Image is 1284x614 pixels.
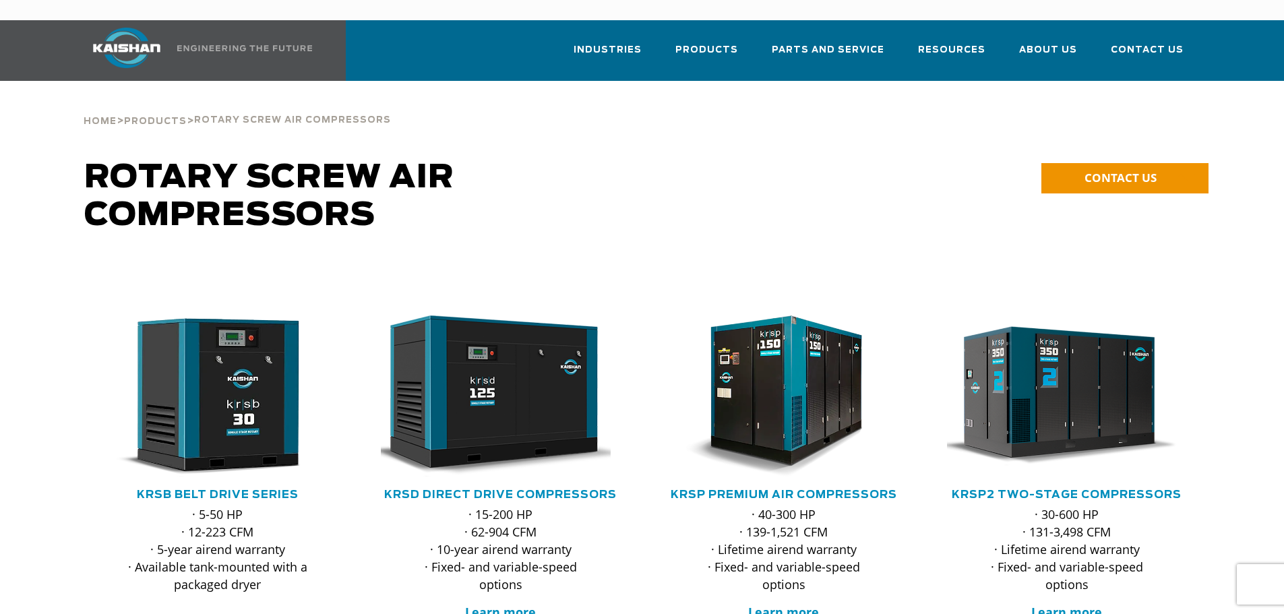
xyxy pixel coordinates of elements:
a: Home [84,115,117,127]
span: CONTACT US [1084,170,1157,185]
div: krsd125 [381,315,621,477]
a: KRSP Premium Air Compressors [671,489,897,500]
span: About Us [1019,42,1077,58]
span: Resources [918,42,985,58]
a: About Us [1019,32,1077,78]
div: krsp150 [664,315,904,477]
span: Parts and Service [772,42,884,58]
a: CONTACT US [1041,163,1209,193]
a: Products [675,32,738,78]
div: krsb30 [98,315,338,477]
div: krsp350 [947,315,1187,477]
p: · 15-200 HP · 62-904 CFM · 10-year airend warranty · Fixed- and variable-speed options [408,505,594,593]
img: krsp150 [654,315,894,477]
span: Industries [574,42,642,58]
img: kaishan logo [76,28,177,68]
a: KRSD Direct Drive Compressors [384,489,617,500]
img: krsb30 [88,315,328,477]
a: KRSP2 Two-Stage Compressors [952,489,1182,500]
div: > > [84,81,391,132]
span: Products [124,117,187,126]
img: krsp350 [937,315,1177,477]
p: · 30-600 HP · 131-3,498 CFM · Lifetime airend warranty · Fixed- and variable-speed options [974,505,1160,593]
span: Rotary Screw Air Compressors [194,116,391,125]
span: Products [675,42,738,58]
p: · 40-300 HP · 139-1,521 CFM · Lifetime airend warranty · Fixed- and variable-speed options [691,505,877,593]
img: Engineering the future [177,45,312,51]
a: Products [124,115,187,127]
img: krsd125 [371,315,611,477]
span: Contact Us [1111,42,1184,58]
a: Kaishan USA [76,20,315,81]
a: Parts and Service [772,32,884,78]
span: Home [84,117,117,126]
a: Resources [918,32,985,78]
a: KRSB Belt Drive Series [137,489,299,500]
a: Industries [574,32,642,78]
a: Contact Us [1111,32,1184,78]
span: Rotary Screw Air Compressors [84,162,454,232]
